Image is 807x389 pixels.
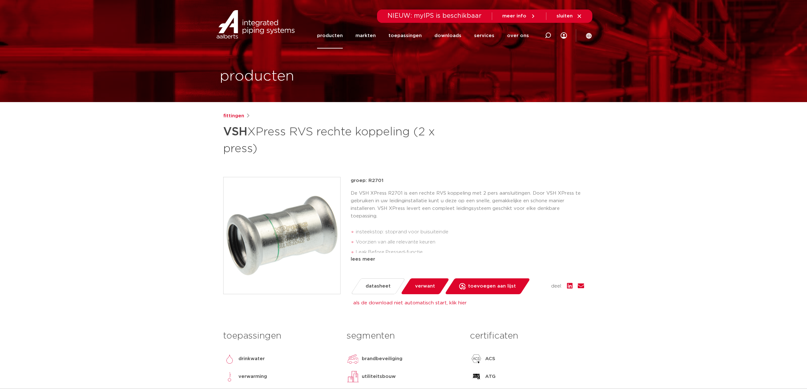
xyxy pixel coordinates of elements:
li: Voorzien van alle relevante keuren [356,237,584,247]
img: Product Image for VSH XPress RVS rechte koppeling (2 x press) [224,177,340,294]
a: fittingen [223,112,244,120]
a: producten [317,23,343,49]
a: downloads [434,23,461,49]
p: ATG [485,373,496,380]
a: meer info [502,13,536,19]
img: ATG [470,370,483,383]
p: drinkwater [238,355,265,363]
a: markten [355,23,376,49]
li: Leak Before Pressed-functie [356,247,584,257]
a: als de download niet automatisch start, klik hier [353,301,467,305]
h1: XPress RVS rechte koppeling (2 x press) [223,122,461,157]
h3: certificaten [470,330,584,342]
p: ACS [485,355,495,363]
img: drinkwater [223,353,236,365]
span: datasheet [366,281,391,291]
a: over ons [507,23,529,49]
img: ACS [470,353,483,365]
nav: Menu [317,23,529,49]
li: insteekstop: stoprand voor buisuiteinde [356,227,584,237]
div: my IPS [561,23,567,49]
a: toepassingen [388,23,422,49]
a: datasheet [350,278,405,294]
img: brandbeveiliging [347,353,359,365]
span: NIEUW: myIPS is beschikbaar [387,13,482,19]
a: services [474,23,494,49]
img: verwarming [223,370,236,383]
span: deel: [551,282,562,290]
h3: segmenten [347,330,460,342]
strong: VSH [223,126,247,138]
p: utiliteitsbouw [362,373,396,380]
p: brandbeveiliging [362,355,402,363]
h3: toepassingen [223,330,337,342]
a: verwant [400,278,449,294]
p: De VSH XPress R2701 is een rechte RVS koppeling met 2 pers aansluitingen. Door VSH XPress te gebr... [351,190,584,220]
p: groep: R2701 [351,177,584,185]
span: verwant [415,281,435,291]
p: verwarming [238,373,267,380]
a: sluiten [556,13,582,19]
span: sluiten [556,14,573,18]
h1: producten [220,66,294,87]
img: utiliteitsbouw [347,370,359,383]
div: lees meer [351,256,584,263]
span: meer info [502,14,526,18]
span: toevoegen aan lijst [468,281,516,291]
